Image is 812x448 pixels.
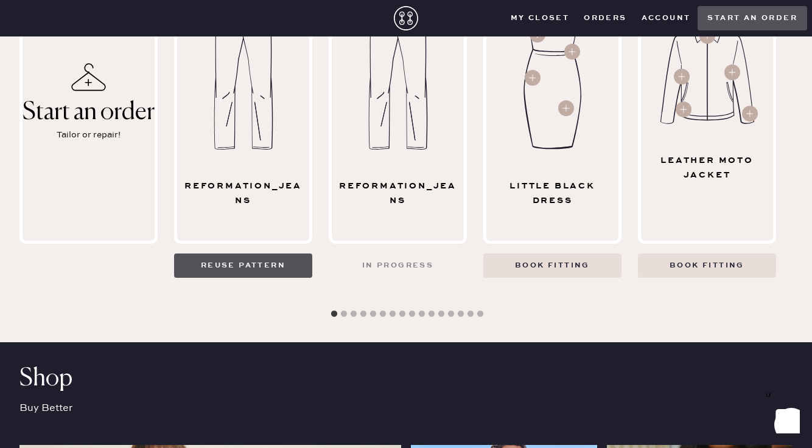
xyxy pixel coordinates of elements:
button: 1 [328,308,340,320]
button: Book fitting [638,253,776,278]
button: 6 [377,308,389,320]
button: 2 [338,308,350,320]
div: Start an order [23,99,155,126]
iframe: Front Chat [754,393,807,446]
button: 8 [396,308,408,320]
button: Start an order [698,6,807,30]
button: Account [634,9,698,27]
div: Shop [19,371,793,386]
button: 16 [474,308,486,320]
button: 13 [445,308,457,320]
button: My Closet [503,9,577,27]
div: Leather Moto Jacket [646,153,768,182]
button: Book fitting [483,253,621,278]
button: In progress [329,253,467,278]
button: 4 [357,308,369,320]
div: Tailor or repair! [57,128,121,142]
img: Garment image [660,22,754,123]
div: reformation_jeans [337,179,459,208]
button: 14 [455,308,467,320]
div: Buy Better [19,386,793,445]
button: 15 [464,308,477,320]
button: 7 [387,308,399,320]
button: Reuse pattern [174,253,312,278]
button: 5 [367,308,379,320]
button: 3 [348,308,360,320]
button: 9 [406,308,418,320]
div: Little Black Dress [492,179,614,208]
button: 12 [435,308,447,320]
button: Orders [576,9,634,27]
div: reformation_jeans [183,179,304,208]
button: 11 [425,308,438,320]
button: 10 [416,308,428,320]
